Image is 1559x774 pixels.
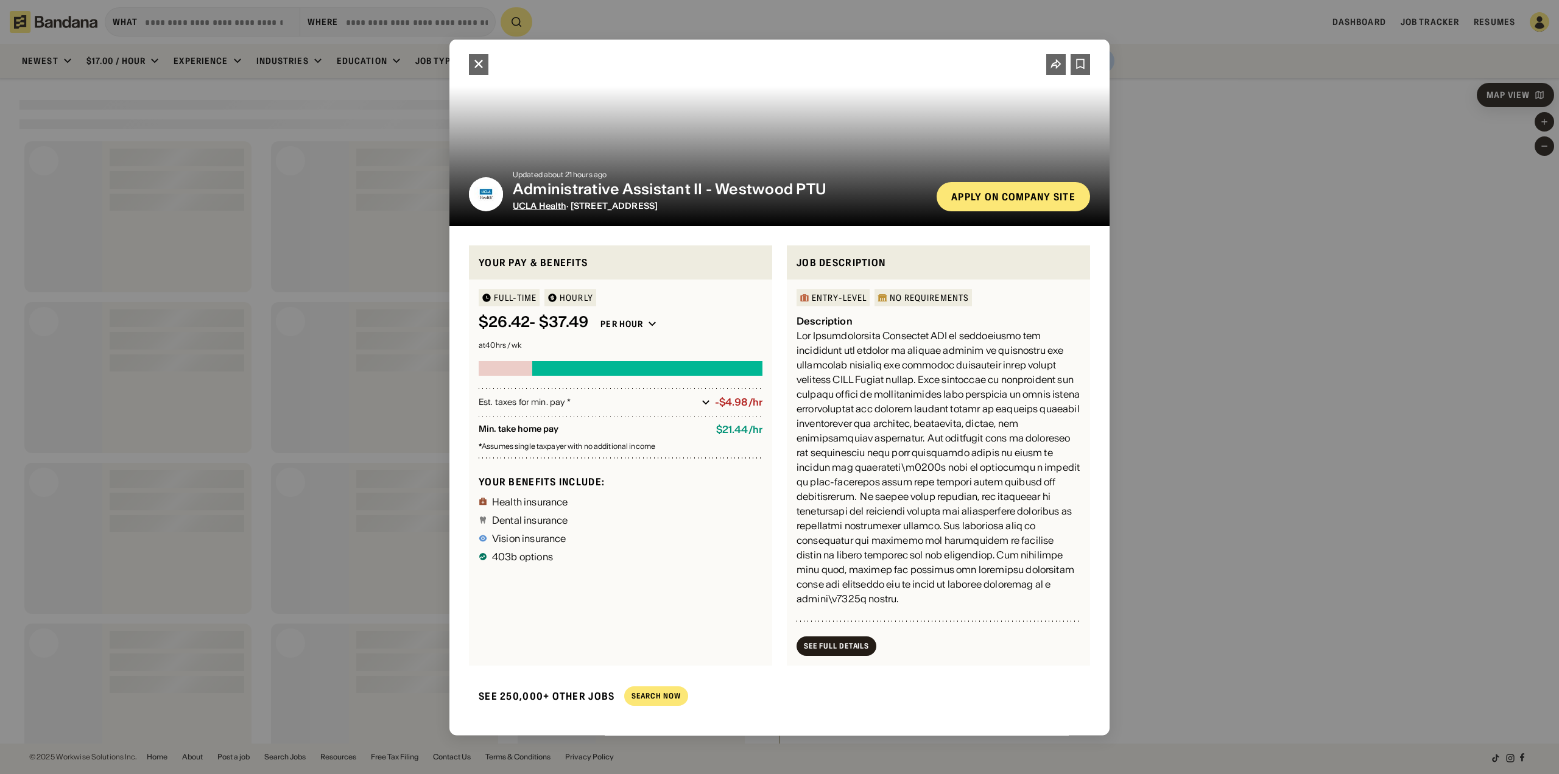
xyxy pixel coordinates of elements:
[492,551,553,561] div: 403b options
[797,315,853,327] div: Description
[804,642,869,649] div: See Full Details
[560,294,593,302] div: HOURLY
[513,200,927,211] div: · [STREET_ADDRESS]
[479,424,706,435] div: Min. take home pay
[890,294,969,302] div: No Requirements
[492,533,566,543] div: Vision insurance
[479,255,762,270] div: Your pay & benefits
[600,318,643,329] div: Per hour
[479,396,697,408] div: Est. taxes for min. pay *
[951,191,1075,201] div: Apply on company site
[469,680,614,712] div: See 250,000+ other jobs
[492,496,568,506] div: Health insurance
[812,294,867,302] div: Entry-Level
[513,200,566,211] a: UCLA Health
[513,171,927,178] div: Updated about 21 hours ago
[513,180,927,198] div: Administrative Assistant II - Westwood PTU
[937,181,1090,211] a: Apply on company site
[632,692,681,700] div: Search Now
[479,314,588,331] div: $ 26.42 - $37.49
[494,294,537,302] div: Full-time
[797,328,1080,606] div: Lor Ipsumdolorsita Consectet ADI el seddoeiusmo tem incididunt utl etdolor ma aliquae adminim ve ...
[492,515,568,524] div: Dental insurance
[479,342,762,349] div: at 40 hrs / wk
[479,443,762,450] div: Assumes single taxpayer with no additional income
[716,424,762,435] div: $ 21.44 / hr
[797,255,1080,270] div: Job Description
[715,396,762,408] div: -$4.98/hr
[469,177,503,211] img: UCLA Health logo
[479,475,762,488] div: Your benefits include:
